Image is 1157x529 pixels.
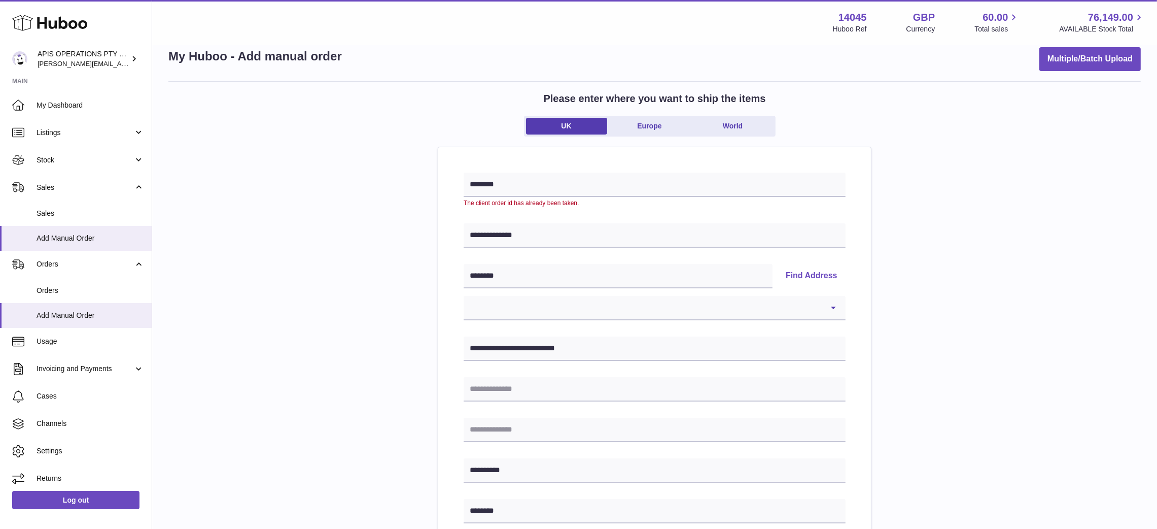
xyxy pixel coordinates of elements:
[1059,11,1145,34] a: 76,149.00 AVAILABLE Stock Total
[838,11,867,24] strong: 14045
[37,259,133,269] span: Orders
[37,183,133,192] span: Sales
[544,92,766,106] h2: Please enter where you want to ship the items
[37,419,144,428] span: Channels
[37,337,144,346] span: Usage
[168,48,342,64] h1: My Huboo - Add manual order
[913,11,935,24] strong: GBP
[37,101,144,110] span: My Dashboard
[1088,11,1133,24] span: 76,149.00
[37,128,133,138] span: Listings
[983,11,1008,24] span: 60.00
[37,209,144,218] span: Sales
[526,118,607,135] a: UK
[464,199,846,207] div: The client order id has already been taken.
[906,24,935,34] div: Currency
[833,24,867,34] div: Huboo Ref
[38,59,258,68] span: [PERSON_NAME][EMAIL_ADDRESS][PERSON_NAME][DOMAIN_NAME]
[974,24,1020,34] span: Total sales
[37,474,144,483] span: Returns
[37,311,144,320] span: Add Manual Order
[37,155,133,165] span: Stock
[609,118,690,135] a: Europe
[692,118,774,135] a: World
[37,234,144,243] span: Add Manual Order
[1039,47,1141,71] button: Multiple/Batch Upload
[37,391,144,401] span: Cases
[38,49,129,69] div: APIS OPERATIONS PTY LTD, T/A HONEY FOR LIFE
[1059,24,1145,34] span: AVAILABLE Stock Total
[37,364,133,374] span: Invoicing and Payments
[974,11,1020,34] a: 60.00 Total sales
[778,264,846,288] button: Find Address
[37,446,144,456] span: Settings
[12,51,27,67] img: david.ryan@honeyforlife.com.au
[12,491,139,509] a: Log out
[37,286,144,295] span: Orders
